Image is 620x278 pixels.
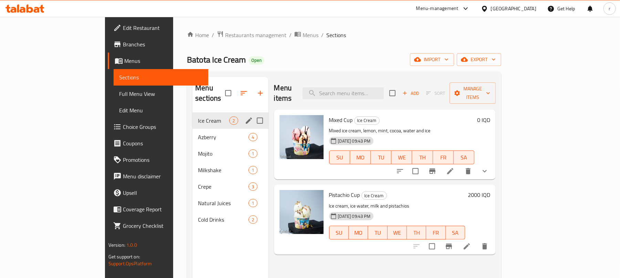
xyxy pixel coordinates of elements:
span: Add item [400,88,422,99]
span: Sections [119,73,203,81]
span: FR [429,228,443,238]
img: Pistachio Cup [280,190,324,234]
span: 1 [249,151,257,157]
span: Get support on: [108,252,140,261]
svg: Show Choices [481,167,489,175]
button: SU [329,226,349,240]
button: MO [349,226,368,240]
span: Manage items [455,85,490,102]
div: Ice Cream2edit [192,112,268,129]
span: Full Menu View [119,90,203,98]
span: Upsell [123,189,203,197]
div: Crepe3 [192,178,268,195]
span: 3 [249,184,257,190]
div: items [249,166,257,174]
span: Select section first [422,88,450,99]
h6: 2000 IQD [468,190,490,200]
span: Sort sections [235,85,252,101]
nav: breadcrumb [187,31,501,40]
div: [GEOGRAPHIC_DATA] [491,5,536,12]
span: Restaurants management [225,31,286,39]
button: WE [391,151,412,164]
a: Promotions [108,152,209,168]
a: Edit menu item [463,242,471,251]
a: Menu disclaimer [108,168,209,185]
span: Branches [123,40,203,48]
span: Ice Cream [198,116,229,125]
span: Natural Juices [198,199,249,207]
a: Branches [108,36,209,53]
button: WE [388,226,407,240]
button: Add section [252,85,269,101]
button: delete [476,238,493,255]
span: Mojito [198,149,249,158]
button: SA [446,226,465,240]
span: Batota Ice Cream [187,52,246,67]
span: Select all sections [221,86,235,100]
button: Branch-specific-item [441,238,457,255]
span: Menus [303,31,318,39]
a: Coupons [108,135,209,152]
div: items [249,215,257,224]
input: search [303,87,384,99]
a: Upsell [108,185,209,201]
span: Select to update [425,239,439,254]
span: TH [410,228,423,238]
button: TH [412,151,433,164]
span: 2 [230,118,238,124]
span: SA [456,153,472,163]
p: Mixed ice cream, lemon, mint, cocoa, water and ice [329,126,475,135]
span: Crepe [198,182,249,191]
span: FR [436,153,451,163]
span: Open [249,57,264,63]
div: Menu-management [416,4,459,13]
span: Azberry [198,133,249,141]
div: Open [249,56,264,65]
div: Mojito1 [192,145,268,162]
span: 1 [249,200,257,207]
a: Edit menu item [446,167,454,175]
button: Add [400,88,422,99]
li: / [289,31,292,39]
p: Ice cream, ice water, milk and pistachios [329,202,465,210]
span: Select to update [408,164,423,178]
span: Promotions [123,156,203,164]
span: Milkshake [198,166,249,174]
div: items [249,133,257,141]
li: / [212,31,214,39]
span: Coupons [123,139,203,147]
button: delete [460,163,476,179]
a: Sections [114,69,209,86]
span: [DATE] 09:43 PM [335,138,374,144]
button: Branch-specific-item [424,163,441,179]
span: Select section [385,86,400,100]
div: Cold Drinks [198,215,249,224]
button: MO [350,151,371,164]
div: Ice Cream [361,191,387,200]
span: TU [371,228,385,238]
a: Support.OpsPlatform [108,259,152,268]
a: Restaurants management [217,31,286,40]
span: SU [332,228,346,238]
a: Coverage Report [108,201,209,218]
span: 2 [249,216,257,223]
span: Coverage Report [123,205,203,213]
div: Cold Drinks2 [192,211,268,228]
div: Ice Cream [354,116,380,125]
span: Choice Groups [123,123,203,131]
span: import [416,55,449,64]
li: / [321,31,324,39]
div: Azberry4 [192,129,268,145]
div: Natural Juices1 [192,195,268,211]
span: Pistachio Cup [329,190,360,200]
h6: 0 IQD [477,115,490,125]
span: Menus [124,57,203,65]
button: Manage items [450,82,496,104]
nav: Menu sections [192,110,268,231]
span: r [609,5,610,12]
